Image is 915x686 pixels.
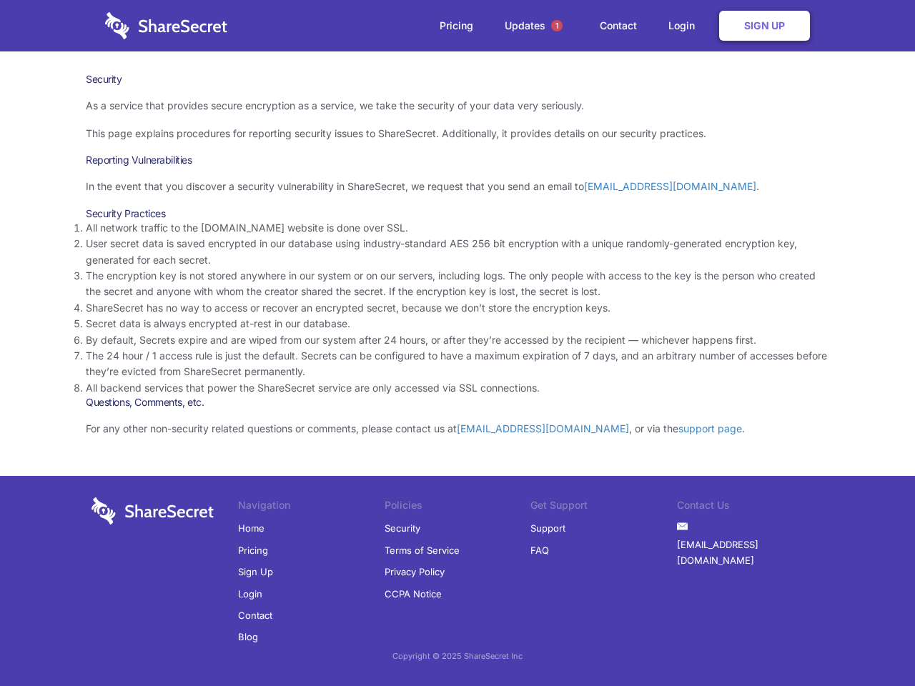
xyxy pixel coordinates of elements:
[238,517,264,539] a: Home
[86,236,829,268] li: User secret data is saved encrypted in our database using industry-standard AES 256 bit encryptio...
[385,497,531,517] li: Policies
[677,497,823,517] li: Contact Us
[86,421,829,437] p: For any other non-security related questions or comments, please contact us at , or via the .
[86,396,829,409] h3: Questions, Comments, etc.
[86,126,829,141] p: This page explains procedures for reporting security issues to ShareSecret. Additionally, it prov...
[385,561,445,582] a: Privacy Policy
[86,179,829,194] p: In the event that you discover a security vulnerability in ShareSecret, we request that you send ...
[238,583,262,605] a: Login
[86,220,829,236] li: All network traffic to the [DOMAIN_NAME] website is done over SSL.
[238,561,273,582] a: Sign Up
[654,4,716,48] a: Login
[585,4,651,48] a: Contact
[238,540,268,561] a: Pricing
[530,540,549,561] a: FAQ
[86,348,829,380] li: The 24 hour / 1 access rule is just the default. Secrets can be configured to have a maximum expi...
[457,422,629,434] a: [EMAIL_ADDRESS][DOMAIN_NAME]
[677,534,823,572] a: [EMAIL_ADDRESS][DOMAIN_NAME]
[719,11,810,41] a: Sign Up
[86,154,829,166] h3: Reporting Vulnerabilities
[86,207,829,220] h3: Security Practices
[551,20,563,31] span: 1
[678,422,742,434] a: support page
[105,12,227,39] img: logo-wordmark-white-trans-d4663122ce5f474addd5e946df7df03e33cb6a1c49d2221995e7729f52c070b2.svg
[530,517,565,539] a: Support
[86,268,829,300] li: The encryption key is not stored anywhere in our system or on our servers, including logs. The on...
[238,626,258,647] a: Blog
[86,300,829,316] li: ShareSecret has no way to access or recover an encrypted secret, because we don’t store the encry...
[91,497,214,525] img: logo-wordmark-white-trans-d4663122ce5f474addd5e946df7df03e33cb6a1c49d2221995e7729f52c070b2.svg
[530,497,677,517] li: Get Support
[86,98,829,114] p: As a service that provides secure encryption as a service, we take the security of your data very...
[385,517,420,539] a: Security
[238,497,385,517] li: Navigation
[86,73,829,86] h1: Security
[86,380,829,396] li: All backend services that power the ShareSecret service are only accessed via SSL connections.
[385,583,442,605] a: CCPA Notice
[584,180,756,192] a: [EMAIL_ADDRESS][DOMAIN_NAME]
[238,605,272,626] a: Contact
[385,540,460,561] a: Terms of Service
[86,332,829,348] li: By default, Secrets expire and are wiped from our system after 24 hours, or after they’re accesse...
[86,316,829,332] li: Secret data is always encrypted at-rest in our database.
[425,4,488,48] a: Pricing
